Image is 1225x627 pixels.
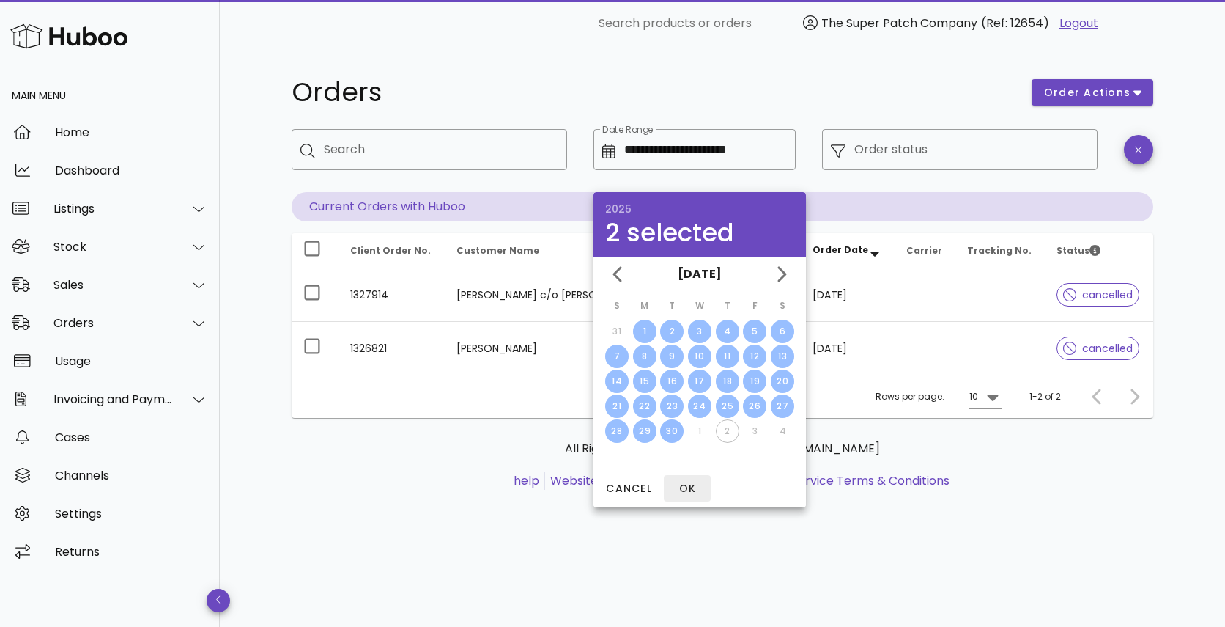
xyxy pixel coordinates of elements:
[456,244,539,257] span: Customer Name
[633,325,656,338] div: 1
[1045,233,1153,268] th: Status
[743,400,766,413] div: 26
[716,395,739,418] button: 25
[688,320,711,343] button: 3
[821,15,977,32] span: The Super Patch Company
[743,320,766,343] button: 5
[672,260,728,289] button: [DATE]
[633,400,656,413] div: 22
[633,419,656,443] button: 29
[716,325,739,338] div: 4
[445,268,658,322] td: [PERSON_NAME] c/o [PERSON_NAME]
[1059,15,1098,32] a: Logout
[686,293,713,318] th: W
[605,395,629,418] button: 21
[743,375,766,388] div: 19
[670,481,705,496] span: OK
[53,392,173,406] div: Invoicing and Payments
[55,507,208,521] div: Settings
[688,395,711,418] button: 24
[1056,244,1100,257] span: Status
[445,322,658,375] td: [PERSON_NAME]
[633,370,656,393] button: 15
[338,233,445,268] th: Client Order No.
[605,425,629,438] div: 28
[769,293,796,318] th: S
[660,370,684,393] button: 16
[771,375,794,388] div: 20
[633,345,656,368] button: 8
[602,125,654,136] label: Date Range
[714,293,741,318] th: T
[1032,79,1153,106] button: order actions
[688,370,711,393] button: 17
[292,192,1153,221] p: Current Orders with Huboo
[1043,85,1131,100] span: order actions
[660,425,684,438] div: 30
[716,375,739,388] div: 18
[743,395,766,418] button: 26
[801,322,895,375] td: [DATE]
[876,375,1002,418] div: Rows per page:
[771,325,794,338] div: 6
[633,375,656,388] div: 15
[716,320,739,343] button: 4
[688,350,711,363] div: 10
[605,204,794,214] div: 2025
[545,472,950,490] li: and
[55,354,208,368] div: Usage
[688,325,711,338] div: 3
[605,261,632,287] button: Previous month
[801,268,895,322] td: [DATE]
[514,472,539,489] a: help
[688,400,711,413] div: 24
[1029,390,1061,403] div: 1-2 of 2
[53,278,173,292] div: Sales
[1063,343,1133,353] span: cancelled
[633,320,656,343] button: 1
[967,244,1032,257] span: Tracking No.
[660,400,684,413] div: 23
[771,345,794,368] button: 13
[659,293,685,318] th: T
[771,395,794,418] button: 27
[813,243,868,256] span: Order Date
[55,430,208,444] div: Cases
[633,425,656,438] div: 29
[969,390,978,403] div: 10
[632,293,658,318] th: M
[743,325,766,338] div: 5
[660,345,684,368] button: 9
[768,261,794,287] button: Next month
[605,370,629,393] button: 14
[716,370,739,393] button: 18
[53,240,173,254] div: Stock
[906,244,942,257] span: Carrier
[660,419,684,443] button: 30
[599,475,658,502] button: Cancel
[350,244,431,257] span: Client Order No.
[688,345,711,368] button: 10
[292,79,1014,106] h1: Orders
[742,293,769,318] th: F
[605,375,629,388] div: 14
[955,233,1045,268] th: Tracking No.
[716,350,739,363] div: 11
[605,400,629,413] div: 21
[791,472,950,489] a: Service Terms & Conditions
[664,475,711,502] button: OK
[303,440,1141,458] p: All Rights Reserved. Copyright 2025 - [DOMAIN_NAME]
[895,233,955,268] th: Carrier
[605,350,629,363] div: 7
[969,385,1002,408] div: 10Rows per page:
[801,233,895,268] th: Order Date: Sorted descending. Activate to remove sorting.
[660,325,684,338] div: 2
[771,400,794,413] div: 27
[771,350,794,363] div: 13
[53,316,173,330] div: Orders
[716,345,739,368] button: 11
[771,320,794,343] button: 6
[55,469,208,483] div: Channels
[660,375,684,388] div: 16
[605,419,629,443] button: 28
